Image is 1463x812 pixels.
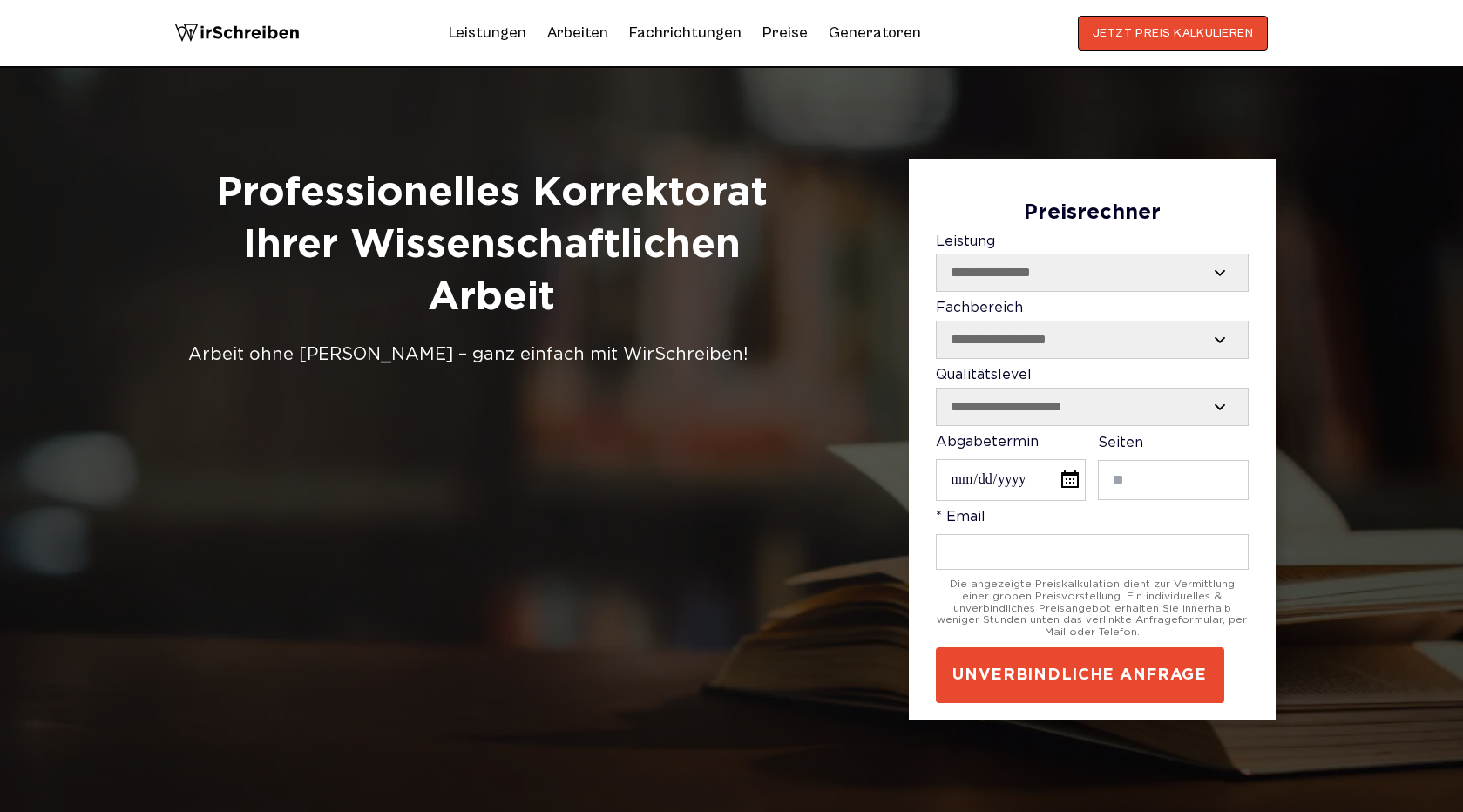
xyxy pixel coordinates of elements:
[936,201,1249,703] form: Contact form
[829,19,921,47] a: Generatoren
[449,19,526,47] a: Leistungen
[936,435,1086,501] label: Abgabetermin
[936,647,1224,703] button: UNVERBINDLICHE ANFRAGE
[762,24,808,42] a: Preise
[936,234,1249,293] label: Leistung
[952,665,1207,686] span: UNVERBINDLICHE ANFRAGE
[174,16,300,51] img: logo wirschreiben
[188,167,796,323] h1: Professionelles Korrektorat Ihrer Wissenschaftlichen Arbeit
[936,579,1249,639] div: Die angezeigte Preiskalkulation dient zur Vermittlung einer groben Preisvorstellung. Ein individu...
[936,459,1086,500] input: Abgabetermin
[547,19,608,47] a: Arbeiten
[936,510,1249,570] label: * Email
[936,534,1249,570] input: * Email
[937,254,1248,291] select: Leistung
[937,321,1248,358] select: Fachbereich
[936,201,1249,226] div: Preisrechner
[188,341,796,369] div: Arbeit ohne [PERSON_NAME] – ganz einfach mit WirSchreiben!
[1098,436,1143,450] span: Seiten
[936,368,1249,426] label: Qualitätslevel
[629,19,742,47] a: Fachrichtungen
[1078,16,1269,51] button: JETZT PREIS KALKULIEREN
[936,301,1249,359] label: Fachbereich
[937,389,1248,425] select: Qualitätslevel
